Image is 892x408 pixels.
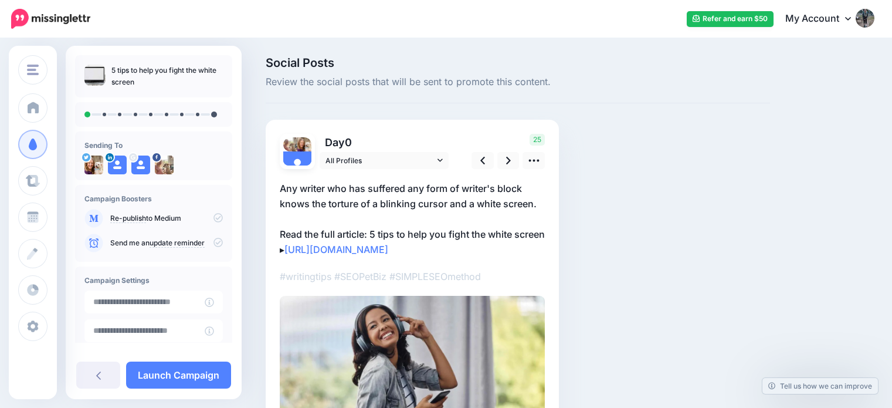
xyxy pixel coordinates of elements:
p: #writingtips #SEOPetBiz #SIMPLESEOmethod [280,269,545,284]
span: All Profiles [325,154,435,167]
img: user_default_image.png [131,156,150,174]
a: update reminder [150,238,205,248]
span: Social Posts [266,57,770,69]
img: b0fb0aad92265f2743b7951c6dcd1f24_thumb.jpg [84,65,106,86]
p: to Medium [110,213,223,224]
h4: Campaign Boosters [84,194,223,203]
h4: Sending To [84,141,223,150]
img: user_default_image.png [283,151,311,180]
span: 25 [530,134,545,146]
a: All Profiles [320,152,449,169]
img: 161614743_774542123192953_8077945014195722582_n-bsa35782.jpg [283,137,297,151]
span: 0 [345,136,352,149]
a: Re-publish [110,214,146,223]
p: Any writer who has suffered any form of writer's block knows the torture of a blinking cursor and... [280,181,545,257]
p: Day [320,134,450,151]
a: Tell us how we can improve [762,378,878,394]
img: 161614743_774542123192953_8077945014195722582_n-bsa35782.jpg [155,156,174,174]
a: [URL][DOMAIN_NAME] [284,244,388,255]
img: Missinglettr [11,9,90,29]
img: menu.png [27,65,39,75]
p: 5 tips to help you fight the white screen [111,65,223,88]
img: user_default_image.png [108,156,127,174]
span: Review the social posts that will be sent to promote this content. [266,75,770,90]
p: Send me an [110,238,223,248]
a: Refer and earn $50 [687,11,774,27]
img: hxj-ph3k-24864.jpg [84,156,103,174]
img: hxj-ph3k-24864.jpg [297,137,311,151]
h4: Campaign Settings [84,276,223,285]
a: My Account [774,5,874,33]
